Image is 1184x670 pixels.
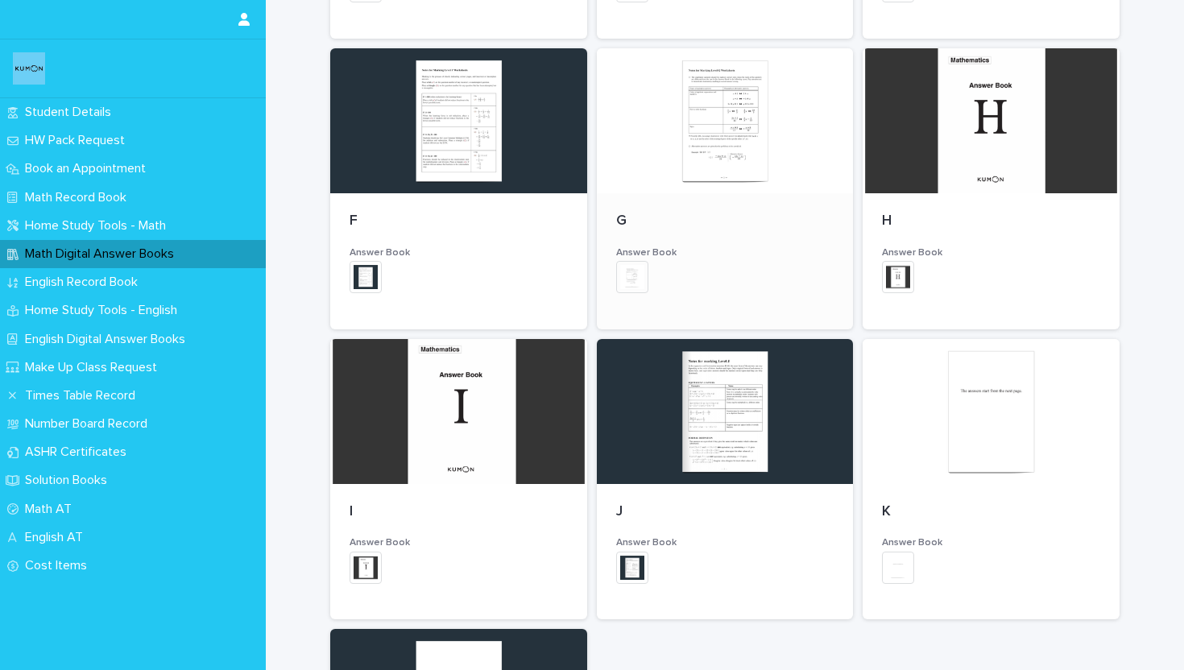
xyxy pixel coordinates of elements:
[19,416,160,432] p: Number Board Record
[19,218,179,234] p: Home Study Tools - Math
[19,332,198,347] p: English Digital Answer Books
[597,48,854,329] a: GAnswer Book
[350,503,568,521] p: I
[597,339,854,620] a: JAnswer Book
[19,190,139,205] p: Math Record Book
[19,530,96,545] p: English AT
[19,445,139,460] p: ASHR Certificates
[882,503,1100,521] p: K
[616,503,834,521] p: J
[19,303,190,318] p: Home Study Tools - English
[330,339,587,620] a: IAnswer Book
[616,213,834,230] p: G
[19,246,187,262] p: Math Digital Answer Books
[616,246,834,259] h3: Answer Book
[19,360,170,375] p: Make Up Class Request
[19,105,124,120] p: Student Details
[19,275,151,290] p: English Record Book
[19,502,85,517] p: Math AT
[19,473,120,488] p: Solution Books
[882,536,1100,549] h3: Answer Book
[19,558,100,573] p: Cost Items
[19,161,159,176] p: Book an Appointment
[616,536,834,549] h3: Answer Book
[350,536,568,549] h3: Answer Book
[330,48,587,329] a: FAnswer Book
[882,213,1100,230] p: H
[350,213,568,230] p: F
[350,246,568,259] h3: Answer Book
[863,48,1120,329] a: HAnswer Book
[882,246,1100,259] h3: Answer Book
[19,133,138,148] p: HW Pack Request
[863,339,1120,620] a: KAnswer Book
[19,388,148,403] p: Times Table Record
[13,52,45,85] img: o6XkwfS7S2qhyeB9lxyF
